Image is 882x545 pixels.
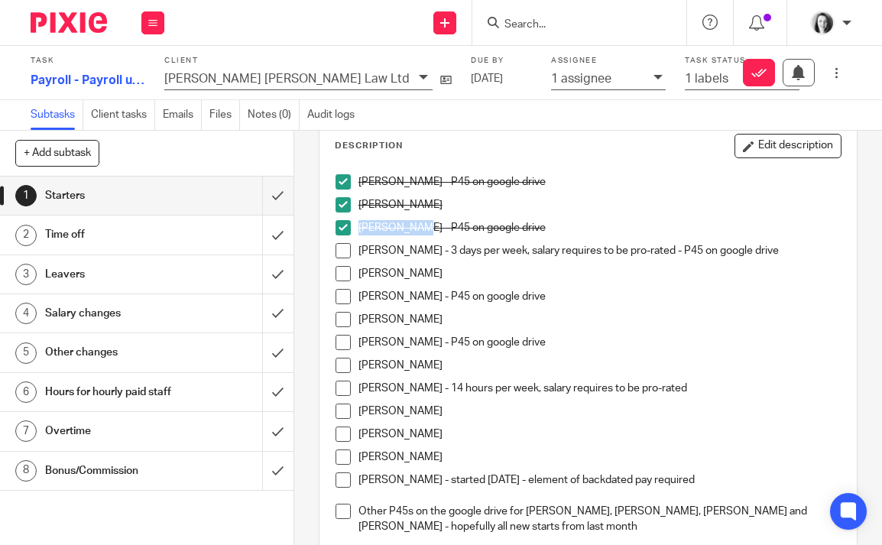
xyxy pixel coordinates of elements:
p: [PERSON_NAME] - P45 on google drive [358,174,841,190]
button: + Add subtask [15,140,99,166]
label: Client [164,56,452,66]
p: Description [335,140,403,152]
a: Audit logs [307,100,362,130]
a: Subtasks [31,100,83,130]
p: [PERSON_NAME] [358,449,841,465]
h1: Starters [45,184,180,207]
img: T1JH8BBNX-UMG48CW64-d2649b4fbe26-512.png [810,11,835,35]
a: Emails [163,100,202,130]
h1: Hours for hourly paid staff [45,381,180,404]
a: Files [209,100,240,130]
p: [PERSON_NAME] [358,197,841,212]
p: [PERSON_NAME] - 14 hours per week, salary requires to be pro-rated [358,381,841,396]
label: Task status [685,56,799,66]
p: [PERSON_NAME] - P45 on google drive [358,220,841,235]
label: Due by [471,56,532,66]
img: Pixie [31,12,107,33]
p: [PERSON_NAME] [358,358,841,373]
p: [PERSON_NAME] [PERSON_NAME] Law Ltd [164,72,410,86]
div: 8 [15,460,37,482]
span: [DATE] [471,73,503,84]
p: [PERSON_NAME] - 3 days per week, salary requires to be pro-rated - P45 on google drive [358,243,841,258]
label: Task [31,56,145,66]
p: Other P45s on the google drive for [PERSON_NAME], [PERSON_NAME], [PERSON_NAME] and [PERSON_NAME] ... [358,504,841,535]
h1: Bonus/Commission [45,459,180,482]
h1: Time off [45,223,180,246]
p: [PERSON_NAME] [358,266,841,281]
h1: Leavers [45,263,180,286]
p: 1 assignee [551,72,611,86]
h1: Overtime [45,420,180,443]
div: 6 [15,381,37,403]
p: [PERSON_NAME] [358,404,841,419]
button: Edit description [734,134,841,158]
p: [PERSON_NAME] - started [DATE] - element of backdated pay required [358,472,841,488]
p: [PERSON_NAME] [358,427,841,442]
h1: Other changes [45,341,180,364]
a: Client tasks [91,100,155,130]
h1: Salary changes [45,302,180,325]
p: [PERSON_NAME] [358,312,841,327]
a: Notes (0) [248,100,300,130]
label: Assignee [551,56,666,66]
p: [PERSON_NAME] - P45 on google drive [358,335,841,350]
div: 1 [15,185,37,206]
div: 5 [15,342,37,364]
div: 2 [15,225,37,246]
p: [PERSON_NAME] - P45 on google drive [358,289,841,304]
div: 3 [15,264,37,285]
div: 7 [15,420,37,442]
div: 4 [15,303,37,324]
input: Search [503,18,640,32]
